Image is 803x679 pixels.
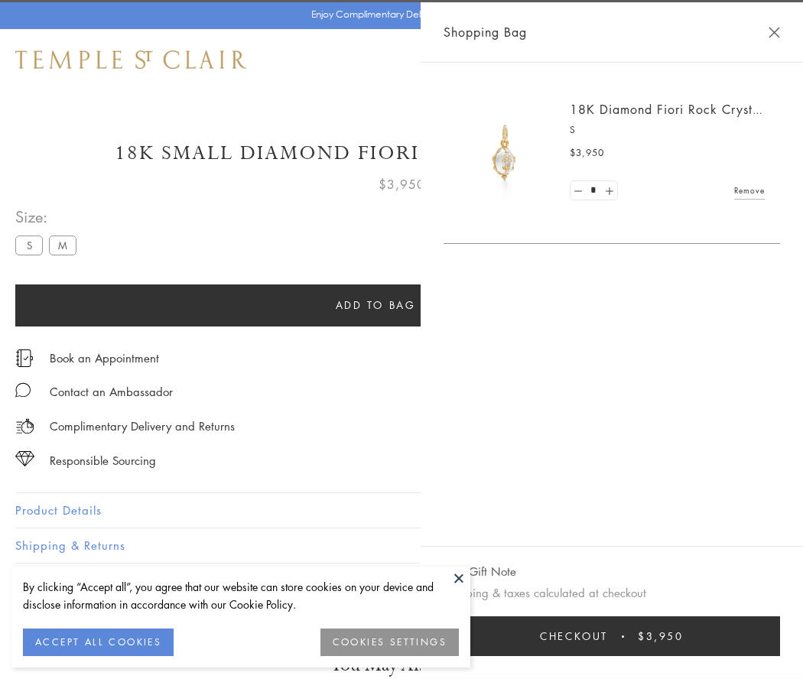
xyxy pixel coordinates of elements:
[15,493,788,528] button: Product Details
[444,616,780,656] button: Checkout $3,950
[320,629,459,656] button: COOKIES SETTINGS
[570,122,765,138] p: S
[15,417,34,436] img: icon_delivery.svg
[444,583,780,603] p: Shipping & taxes calculated at checkout
[15,382,31,398] img: MessageIcon-01_2.svg
[459,107,551,199] img: P51889-E11FIORI
[50,382,173,401] div: Contact an Ambassador
[638,628,684,645] span: $3,950
[734,182,765,199] a: Remove
[15,204,83,229] span: Size:
[769,27,780,38] button: Close Shopping Bag
[23,578,459,613] div: By clicking “Accept all”, you agree that our website can store cookies on your device and disclos...
[336,297,416,314] span: Add to bag
[571,181,586,200] a: Set quantity to 0
[15,284,736,327] button: Add to bag
[15,451,34,466] img: icon_sourcing.svg
[15,564,788,598] button: Gifting
[601,181,616,200] a: Set quantity to 2
[444,562,516,581] button: Add Gift Note
[15,349,34,367] img: icon_appointment.svg
[49,236,76,255] label: M
[15,140,788,167] h1: 18K Small Diamond Fiori Rock Crystal Amulet
[570,145,604,161] span: $3,950
[379,174,425,194] span: $3,950
[15,236,43,255] label: S
[540,628,608,645] span: Checkout
[50,417,235,436] p: Complimentary Delivery and Returns
[15,50,246,69] img: Temple St. Clair
[15,528,788,563] button: Shipping & Returns
[311,7,485,22] p: Enjoy Complimentary Delivery & Returns
[23,629,174,656] button: ACCEPT ALL COOKIES
[50,349,159,366] a: Book an Appointment
[444,22,527,42] span: Shopping Bag
[50,451,156,470] div: Responsible Sourcing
